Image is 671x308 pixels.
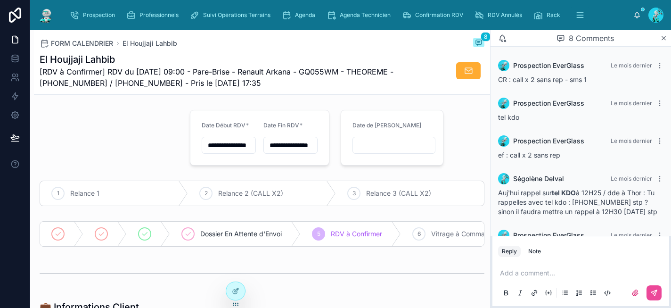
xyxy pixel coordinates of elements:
[295,11,315,19] span: Agenda
[123,39,177,48] a: El Houjjaji Lahbib
[123,7,185,24] a: Professionnels
[340,11,391,19] span: Agenda Technicien
[366,189,431,198] span: Relance 3 (CALL X2)
[611,175,652,182] span: Le mois dernier
[431,229,499,239] span: Vitrage à Commander
[611,100,652,107] span: Le mois dernier
[415,11,463,19] span: Confirmation RDV
[417,230,421,238] span: 6
[67,7,122,24] a: Prospection
[139,11,179,19] span: Professionnels
[513,136,584,146] span: Prospection EverGlass
[187,7,277,24] a: Suivi Opérations Terrains
[513,99,584,108] span: Prospection EverGlass
[552,189,576,197] strong: tel KDO
[51,39,113,48] span: FORM CALENDRIER
[498,113,519,121] span: tel kdo
[70,189,99,198] span: Relance 1
[317,230,320,238] span: 5
[611,62,652,69] span: Le mois dernier
[352,122,421,129] span: Date de [PERSON_NAME]
[399,7,470,24] a: Confirmation RDV
[200,229,282,239] span: Dossier En Attente d'Envoi
[57,190,59,197] span: 1
[524,246,545,257] button: Note
[205,190,208,197] span: 2
[528,248,541,255] div: Note
[498,75,587,83] span: CR : call x 2 sans rep - sms 1
[611,232,652,239] span: Le mois dernier
[40,39,113,48] a: FORM CALENDRIER
[203,11,270,19] span: Suivi Opérations Terrains
[202,122,245,129] span: Date Début RDV
[331,229,382,239] span: RDV à Confirmer
[498,189,657,216] span: Auj'hui rappel sur à 12H25 / dde à Thor : Tu rappelles avec tel kdo : [PHONE_NUMBER] stp ? sinon ...
[513,231,584,240] span: Prospection EverGlass
[472,7,529,24] a: RDV Annulés
[279,7,322,24] a: Agenda
[513,174,564,183] span: Ségolène Delval
[40,53,414,66] h1: El Houjjaji Lahbib
[83,11,115,19] span: Prospection
[531,7,567,24] a: Rack
[498,151,560,159] span: ef : call x 2 sans rep
[481,32,491,42] span: 8
[263,122,299,129] span: Date Fin RDV
[611,137,652,144] span: Le mois dernier
[488,11,522,19] span: RDV Annulés
[218,189,283,198] span: Relance 2 (CALL X2)
[498,246,521,257] button: Reply
[513,61,584,70] span: Prospection EverGlass
[38,8,55,23] img: App logo
[352,190,356,197] span: 3
[569,33,614,44] span: 8 Comments
[547,11,560,19] span: Rack
[473,38,484,49] button: 8
[62,5,633,25] div: scrollable content
[324,7,397,24] a: Agenda Technicien
[40,66,414,89] span: [RDV à Confirmer] RDV du [DATE] 09:00 - Pare-Brise - Renault Arkana - GQ055WM - THEOREME - [PHONE...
